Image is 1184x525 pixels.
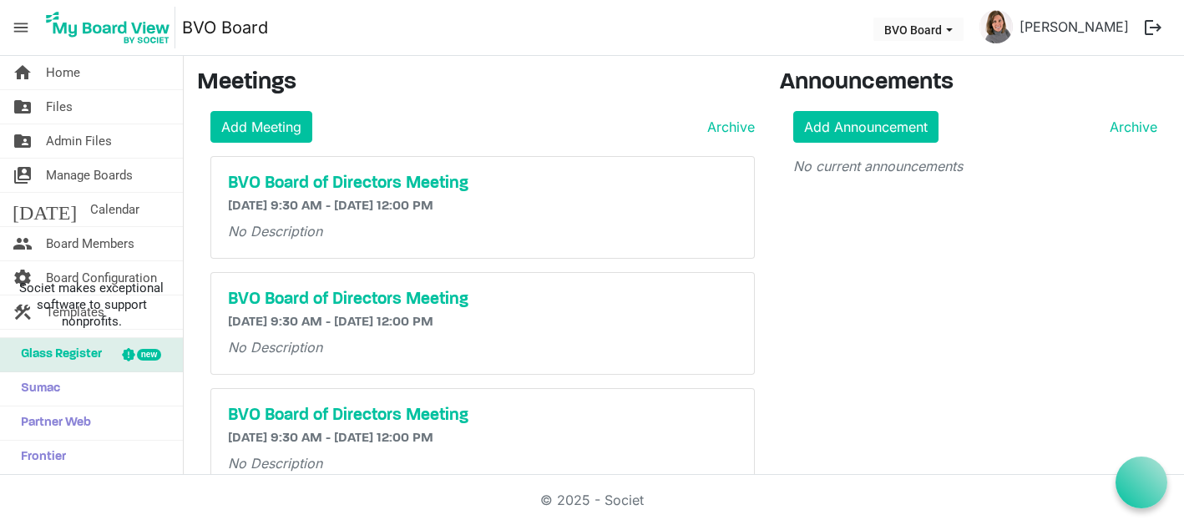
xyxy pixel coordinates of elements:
[13,227,33,260] span: people
[46,90,73,124] span: Files
[1013,10,1136,43] a: [PERSON_NAME]
[13,193,77,226] span: [DATE]
[90,193,139,226] span: Calendar
[13,338,102,371] span: Glass Register
[780,69,1171,98] h3: Announcements
[228,199,737,215] h6: [DATE] 9:30 AM - [DATE] 12:00 PM
[46,159,133,192] span: Manage Boards
[228,337,737,357] p: No Description
[228,431,737,447] h6: [DATE] 9:30 AM - [DATE] 12:00 PM
[41,7,182,48] a: My Board View Logo
[13,56,33,89] span: home
[1136,10,1171,45] button: logout
[46,124,112,158] span: Admin Files
[41,7,175,48] img: My Board View Logo
[137,349,161,361] div: new
[46,56,80,89] span: Home
[197,69,755,98] h3: Meetings
[13,261,33,295] span: settings
[228,315,737,331] h6: [DATE] 9:30 AM - [DATE] 12:00 PM
[228,406,737,426] a: BVO Board of Directors Meeting
[13,90,33,124] span: folder_shared
[228,290,737,310] a: BVO Board of Directors Meeting
[228,221,737,241] p: No Description
[540,492,644,508] a: © 2025 - Societ
[228,174,737,194] a: BVO Board of Directors Meeting
[13,406,91,440] span: Partner Web
[1103,117,1157,137] a: Archive
[13,159,33,192] span: switch_account
[182,11,268,44] a: BVO Board
[5,12,37,43] span: menu
[8,280,175,330] span: Societ makes exceptional software to support nonprofits.
[210,111,312,143] a: Add Meeting
[46,227,134,260] span: Board Members
[793,156,1157,176] p: No current announcements
[13,372,60,406] span: Sumac
[793,111,939,143] a: Add Announcement
[13,124,33,158] span: folder_shared
[46,261,157,295] span: Board Configuration
[13,441,66,474] span: Frontier
[228,453,737,473] p: No Description
[979,10,1013,43] img: MnC5V0f8bXlevx3ztyDwGpUB7uCjngHDRxSkcSC0fSnSlpV2VjP-Il6Yf9OZy13_Vasq3byDuyXCHgM4Kz_e5g_thumb.png
[873,18,964,41] button: BVO Board dropdownbutton
[701,117,755,137] a: Archive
